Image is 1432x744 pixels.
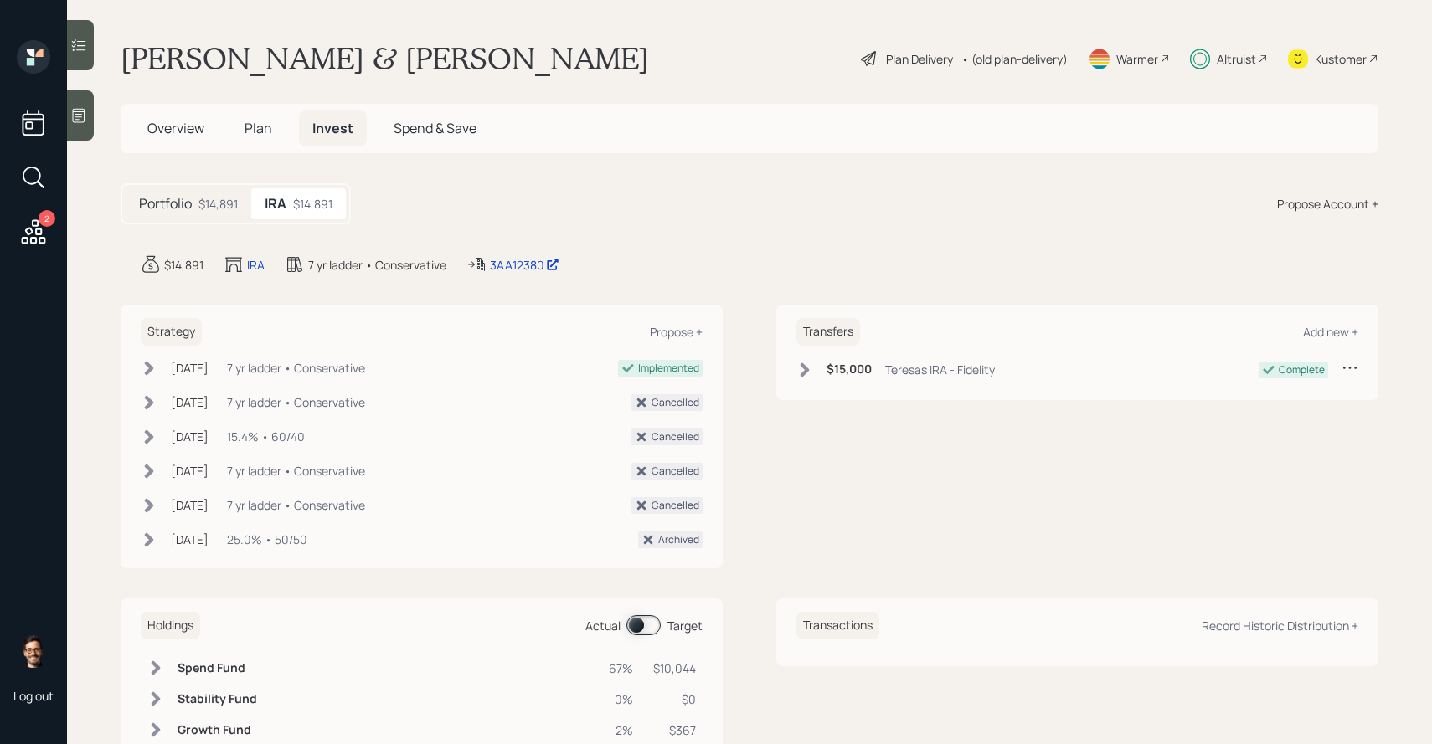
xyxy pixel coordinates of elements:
div: 0% [608,690,633,708]
h6: Holdings [141,612,200,639]
div: $14,891 [198,195,238,213]
div: Target [667,617,703,634]
div: 15.4% • 60/40 [227,428,305,445]
div: 25.0% • 50/50 [227,531,307,548]
div: Kustomer [1315,50,1367,68]
h6: Transactions [796,612,879,639]
div: 7 yr ladder • Conservative [227,496,365,514]
div: $14,891 [164,256,203,274]
h6: Stability Fund [178,692,257,706]
h1: [PERSON_NAME] & [PERSON_NAME] [121,40,649,77]
div: Propose Account + [1277,195,1378,213]
div: Record Historic Distribution + [1202,618,1358,634]
div: 7 yr ladder • Conservative [227,462,365,480]
div: [DATE] [171,462,209,480]
h6: Transfers [796,318,860,346]
div: $367 [653,721,696,739]
h5: IRA [265,196,286,212]
div: 7 yr ladder • Conservative [308,256,446,274]
div: [DATE] [171,531,209,548]
h6: Strategy [141,318,202,346]
div: Propose + [650,324,703,340]
div: [DATE] [171,359,209,377]
span: Spend & Save [394,119,476,137]
div: Cancelled [652,464,699,479]
div: 7 yr ladder • Conservative [227,393,365,411]
div: Actual [585,617,621,634]
div: IRA [247,256,265,274]
div: [DATE] [171,393,209,411]
span: Invest [312,119,353,137]
div: Plan Delivery [886,50,953,68]
div: 67% [608,659,633,677]
span: Plan [245,119,272,137]
div: [DATE] [171,428,209,445]
div: Complete [1279,362,1325,377]
div: $14,891 [293,195,332,213]
h5: Portfolio [139,196,192,212]
div: Log out [13,688,54,704]
div: 7 yr ladder • Conservative [227,359,365,377]
div: Teresas IRA - Fidelity [885,361,995,378]
img: sami-boghos-headshot.png [17,634,50,668]
div: Implemented [638,361,699,376]
div: Warmer [1116,50,1158,68]
div: Cancelled [652,395,699,410]
div: [DATE] [171,496,209,514]
div: Altruist [1217,50,1256,68]
div: $0 [653,690,696,708]
div: Cancelled [652,429,699,444]
div: Archived [658,532,699,547]
h6: $15,000 [827,362,872,377]
div: • (old plan-delivery) [961,50,1068,68]
div: Cancelled [652,498,699,513]
span: Overview [147,119,204,137]
div: 3AA12380 [490,256,559,274]
div: 2 [39,210,55,227]
div: $10,044 [653,659,696,677]
div: 2% [608,721,633,739]
div: Add new + [1303,324,1358,340]
h6: Growth Fund [178,723,257,737]
h6: Spend Fund [178,661,257,675]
